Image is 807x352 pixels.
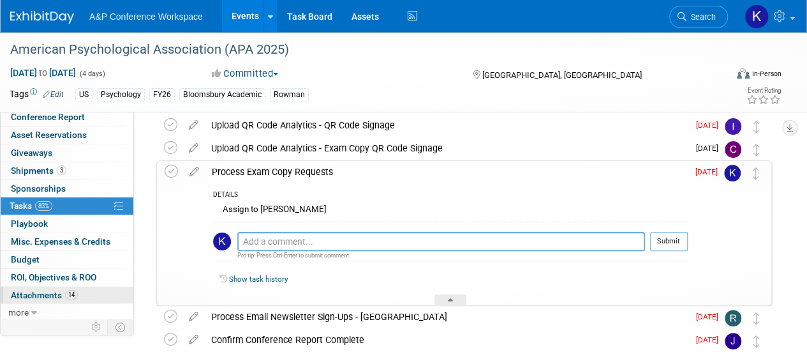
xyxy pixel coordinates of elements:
a: edit [182,119,205,131]
span: Asset Reservations [11,130,87,140]
span: Budget [11,254,40,264]
span: Tasks [10,201,52,211]
td: Personalize Event Tab Strip [85,319,108,335]
div: DETAILS [213,190,688,201]
div: Upload QR Code Analytics - Exam Copy QR Code Signage [205,137,688,159]
div: Bloomsbury Academic [179,88,265,102]
a: Playbook [1,215,133,233]
div: Pro tip: Press Ctrl-Enter to submit comment. [237,251,645,259]
i: Move task [753,167,759,180]
span: Shipments [11,165,66,176]
span: [DATE] [696,121,725,130]
span: A&P Conference Workspace [89,11,203,22]
span: Conference Report [11,112,85,122]
span: 3 [57,165,66,175]
a: more [1,304,133,321]
img: Christine Ritchlin [725,141,741,158]
span: Giveaways [11,148,52,158]
img: Kate Hunneyball [213,233,231,250]
a: Conference Report [1,109,133,126]
span: [DATE] [DATE] [10,67,77,79]
div: Psychology [97,88,145,102]
span: to [37,68,49,78]
div: In-Person [751,69,781,79]
td: Toggle Event Tabs [108,319,134,335]
a: edit [183,166,205,178]
a: Giveaways [1,144,133,162]
a: Budget [1,251,133,268]
td: Tags [10,88,64,102]
a: Edit [43,90,64,99]
i: Move task [753,144,760,156]
div: American Psychological Association (APA 2025) [6,38,716,61]
span: [DATE] [696,335,725,344]
div: Event Rating [746,88,781,94]
div: Process Exam Copy Requests [205,161,688,183]
img: Ira Sumarno [725,118,741,135]
div: Process Email Newsletter Sign-Ups - [GEOGRAPHIC_DATA] [205,306,688,328]
span: [GEOGRAPHIC_DATA], [GEOGRAPHIC_DATA] [482,70,641,80]
div: Upload QR Code Analytics - QR Code Signage [205,114,688,136]
a: Search [669,6,728,28]
a: Tasks83% [1,197,133,215]
div: Confirm Conference Report Complete [205,329,688,351]
div: Rowman [270,88,309,102]
a: edit [182,334,205,346]
a: ROI, Objectives & ROO [1,269,133,286]
img: ExhibitDay [10,11,74,24]
i: Move task [753,335,760,348]
img: Kate Hunneyball [724,165,741,181]
span: 14 [65,290,78,300]
div: FY26 [149,88,175,102]
a: Asset Reservations [1,126,133,144]
a: Attachments14 [1,287,133,304]
div: Event Format [669,66,781,86]
a: edit [182,311,205,323]
a: Show task history [229,275,288,284]
span: [DATE] [696,312,725,321]
img: Format-Inperson.png [737,68,750,79]
img: Jonathan Joyce [725,333,741,349]
i: Move task [753,121,760,133]
span: [DATE] [695,167,724,176]
i: Move task [753,312,760,325]
img: Kate Hunneyball [744,4,769,29]
span: ROI, Objectives & ROO [11,272,96,282]
a: Sponsorships [1,180,133,197]
span: [DATE] [696,144,725,153]
div: US [75,88,93,102]
span: Playbook [11,218,48,229]
a: Misc. Expenses & Credits [1,233,133,250]
a: Shipments3 [1,162,133,180]
span: Sponsorships [11,183,66,194]
span: Attachments [11,290,78,300]
button: Committed [207,67,283,80]
button: Submit [650,232,688,251]
span: Search [686,12,716,22]
span: more [8,307,29,318]
span: Misc. Expenses & Credits [11,236,110,247]
img: Rhianna Blackburn [725,310,741,326]
span: (4 days) [78,70,105,78]
span: 83% [35,201,52,211]
div: Assign to [PERSON_NAME] [213,201,688,221]
a: edit [182,142,205,154]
